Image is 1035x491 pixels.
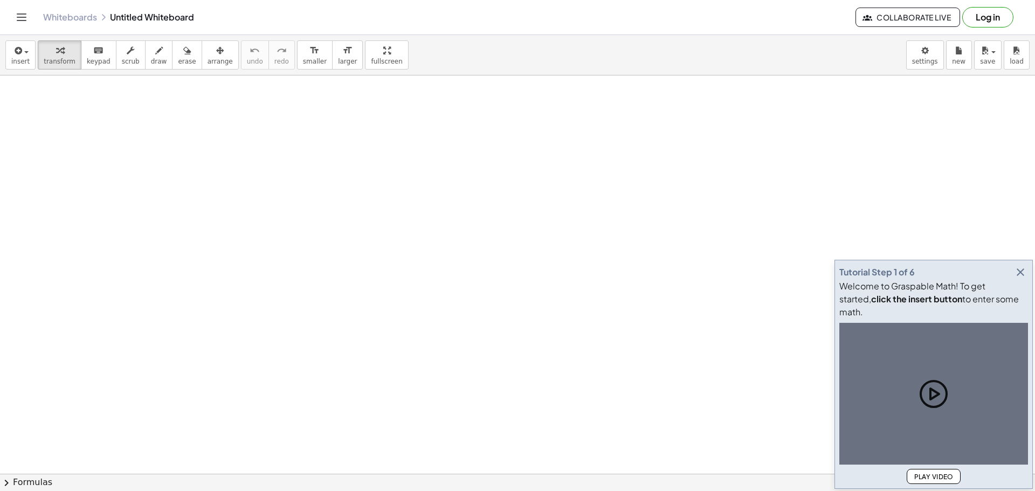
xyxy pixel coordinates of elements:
div: Tutorial Step 1 of 6 [839,266,915,279]
button: undoundo [241,40,269,70]
div: Welcome to Graspable Math! To get started, to enter some math. [839,280,1028,319]
button: fullscreen [365,40,408,70]
span: transform [44,58,75,65]
button: draw [145,40,173,70]
button: settings [906,40,944,70]
span: save [980,58,995,65]
span: insert [11,58,30,65]
span: fullscreen [371,58,402,65]
span: keypad [87,58,111,65]
b: click the insert button [871,293,962,305]
button: Log in [962,7,1013,27]
span: Play Video [914,473,954,481]
i: redo [277,44,287,57]
button: keyboardkeypad [81,40,116,70]
span: load [1010,58,1024,65]
span: draw [151,58,167,65]
a: Whiteboards [43,12,97,23]
span: settings [912,58,938,65]
i: format_size [342,44,353,57]
button: arrange [202,40,239,70]
button: save [974,40,1002,70]
button: transform [38,40,81,70]
i: format_size [309,44,320,57]
span: redo [274,58,289,65]
span: arrange [208,58,233,65]
span: smaller [303,58,327,65]
span: erase [178,58,196,65]
button: insert [5,40,36,70]
span: larger [338,58,357,65]
span: scrub [122,58,140,65]
button: redoredo [268,40,295,70]
button: scrub [116,40,146,70]
i: keyboard [93,44,103,57]
button: Play Video [907,469,961,484]
button: Toggle navigation [13,9,30,26]
button: format_sizelarger [332,40,363,70]
button: format_sizesmaller [297,40,333,70]
span: new [952,58,965,65]
span: undo [247,58,263,65]
i: undo [250,44,260,57]
button: erase [172,40,202,70]
button: load [1004,40,1030,70]
button: new [946,40,972,70]
button: Collaborate Live [855,8,960,27]
span: Collaborate Live [865,12,951,22]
